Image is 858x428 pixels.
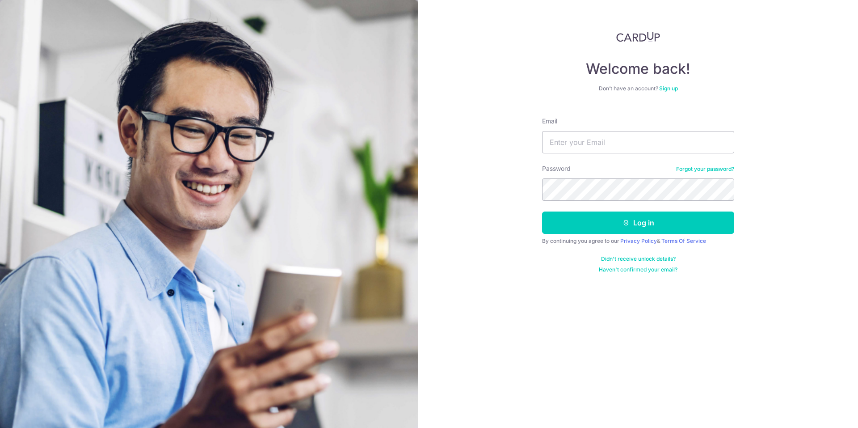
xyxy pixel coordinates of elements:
[616,31,660,42] img: CardUp Logo
[599,266,677,273] a: Haven't confirmed your email?
[542,164,571,173] label: Password
[601,255,676,263] a: Didn't receive unlock details?
[620,237,657,244] a: Privacy Policy
[661,237,706,244] a: Terms Of Service
[542,60,734,78] h4: Welcome back!
[542,85,734,92] div: Don’t have an account?
[542,117,557,126] label: Email
[676,165,734,173] a: Forgot your password?
[659,85,678,92] a: Sign up
[542,131,734,153] input: Enter your Email
[542,237,734,245] div: By continuing you agree to our &
[542,212,734,234] button: Log in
